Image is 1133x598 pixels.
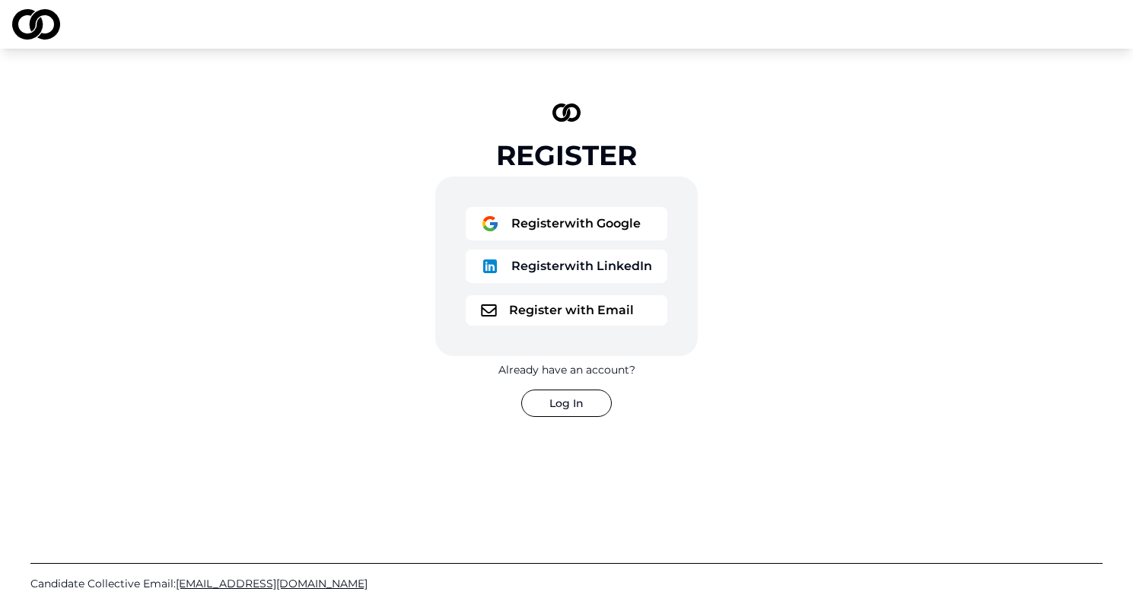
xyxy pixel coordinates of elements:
button: logoRegisterwith Google [466,207,667,240]
img: logo [481,257,499,275]
img: logo [481,304,497,316]
a: Candidate Collective Email:[EMAIL_ADDRESS][DOMAIN_NAME] [30,576,1103,591]
div: Already have an account? [498,362,635,377]
button: logoRegisterwith LinkedIn [466,250,667,283]
img: logo [481,215,499,233]
button: logoRegister with Email [466,295,667,326]
img: logo [12,9,60,40]
span: [EMAIL_ADDRESS][DOMAIN_NAME] [176,577,368,590]
img: logo [552,103,581,122]
button: Log In [521,390,612,417]
div: Register [496,140,637,170]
